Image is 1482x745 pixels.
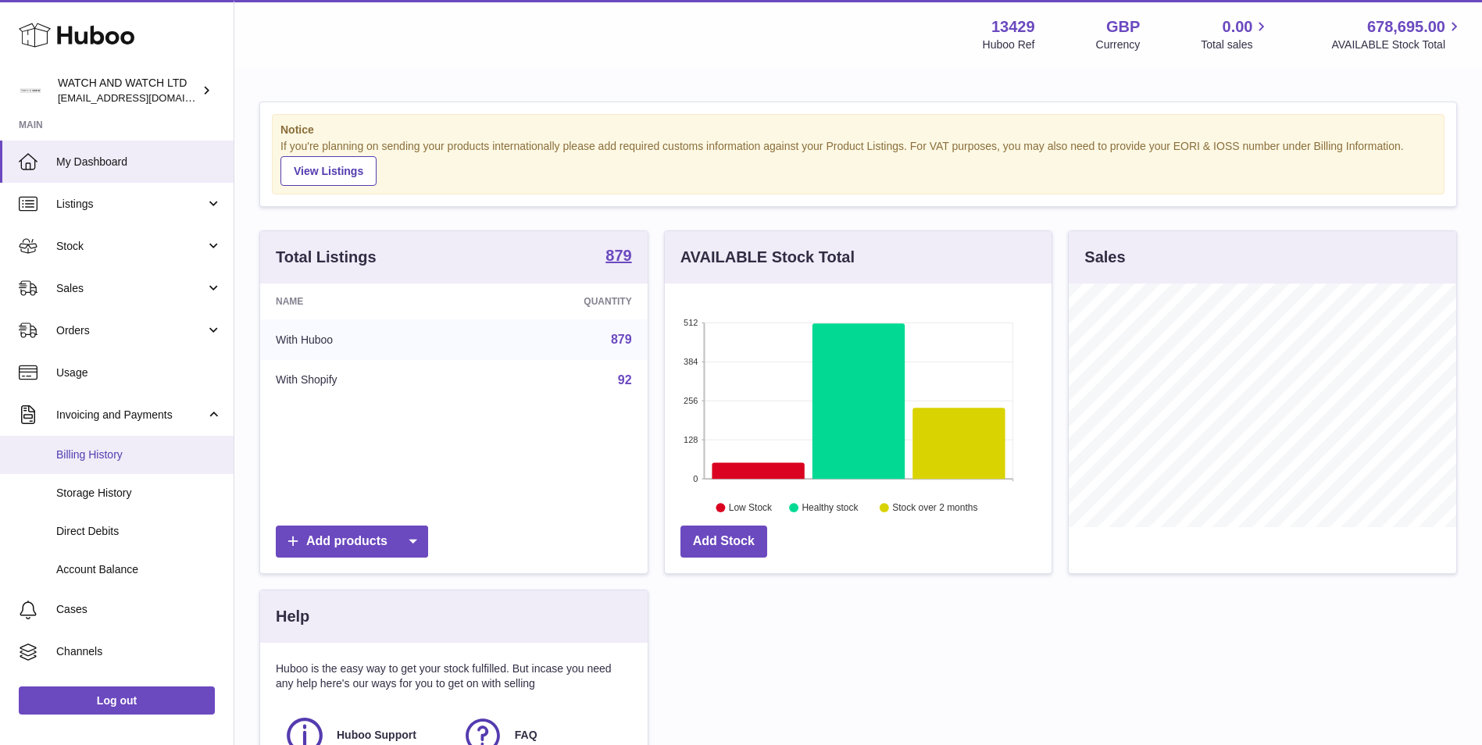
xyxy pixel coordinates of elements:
[56,408,205,422] span: Invoicing and Payments
[260,319,469,360] td: With Huboo
[260,283,469,319] th: Name
[56,155,222,169] span: My Dashboard
[729,502,773,513] text: Low Stock
[260,360,469,401] td: With Shopify
[1106,16,1140,37] strong: GBP
[684,396,698,405] text: 256
[684,435,698,444] text: 128
[680,247,855,268] h3: AVAILABLE Stock Total
[56,562,222,577] span: Account Balance
[605,248,631,266] a: 879
[1331,37,1463,52] span: AVAILABLE Stock Total
[56,281,205,296] span: Sales
[684,318,698,327] text: 512
[56,323,205,338] span: Orders
[892,502,977,513] text: Stock over 2 months
[1331,16,1463,52] a: 678,695.00 AVAILABLE Stock Total
[469,283,647,319] th: Quantity
[1223,16,1253,37] span: 0.00
[56,644,222,659] span: Channels
[276,606,309,627] h3: Help
[618,373,632,387] a: 92
[56,447,222,462] span: Billing History
[276,247,377,268] h3: Total Listings
[56,602,222,617] span: Cases
[56,365,222,380] span: Usage
[1084,247,1125,268] h3: Sales
[680,526,767,558] a: Add Stock
[56,239,205,254] span: Stock
[19,79,42,102] img: internalAdmin-13429@internal.huboo.com
[276,526,428,558] a: Add products
[1096,37,1141,52] div: Currency
[684,357,698,366] text: 384
[693,474,698,483] text: 0
[58,91,230,104] span: [EMAIL_ADDRESS][DOMAIN_NAME]
[58,76,198,105] div: WATCH AND WATCH LTD
[337,728,416,743] span: Huboo Support
[56,524,222,539] span: Direct Debits
[611,333,632,346] a: 879
[605,248,631,263] strong: 879
[56,197,205,212] span: Listings
[276,661,632,691] p: Huboo is the easy way to get your stock fulfilled. But incase you need any help here's our ways f...
[280,123,1436,137] strong: Notice
[280,139,1436,186] div: If you're planning on sending your products internationally please add required customs informati...
[802,502,859,513] text: Healthy stock
[280,156,377,186] a: View Listings
[1201,37,1270,52] span: Total sales
[991,16,1035,37] strong: 13429
[19,686,215,715] a: Log out
[1201,16,1270,52] a: 0.00 Total sales
[1367,16,1445,37] span: 678,695.00
[515,728,537,743] span: FAQ
[983,37,1035,52] div: Huboo Ref
[56,486,222,501] span: Storage History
